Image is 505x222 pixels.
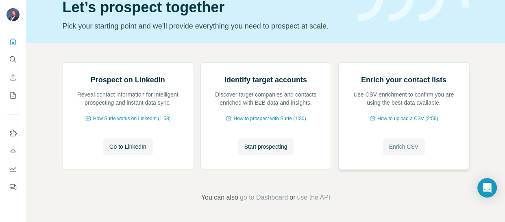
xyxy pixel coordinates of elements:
[7,34,20,49] button: Quick start
[240,193,288,202] button: go to Dashboard
[224,74,307,86] h2: Identify target accounts
[377,115,438,122] span: How to upload a CSV (2:59)
[7,126,20,141] button: Use Surfe on LinkedIn
[201,193,238,202] span: You can also
[7,8,20,21] img: Avatar
[7,52,20,67] button: Search
[7,144,20,158] button: Use Surfe API
[389,143,418,151] span: Enrich CSV
[477,178,497,198] div: Open Intercom Messenger
[109,143,146,151] span: Go to LinkedIn
[103,138,153,155] button: Go to LinkedIn
[347,90,460,107] p: Use CSV enrichment to confirm you are using the best data available.
[209,90,322,107] p: Discover target companies and contacts enriched with B2B data and insights.
[71,90,185,107] p: Reveal contact information for intelligent prospecting and instant data sync.
[244,143,287,151] span: Start prospecting
[93,115,171,122] span: How Surfe works on LinkedIn (1:58)
[7,88,20,103] button: My lists
[383,138,425,155] button: Enrich CSV
[7,162,20,176] button: Dashboard
[7,180,20,194] button: Feedback
[361,74,446,86] h2: Enrich your contact lists
[290,193,295,202] span: or
[297,193,330,202] button: use the API
[63,20,348,32] p: Pick your starting point and we’ll provide everything you need to prospect at scale.
[91,74,165,86] h2: Prospect on LinkedIn
[7,70,20,85] button: Enrich CSV
[233,115,306,122] span: How to prospect with Surfe (1:30)
[238,138,294,155] button: Start prospecting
